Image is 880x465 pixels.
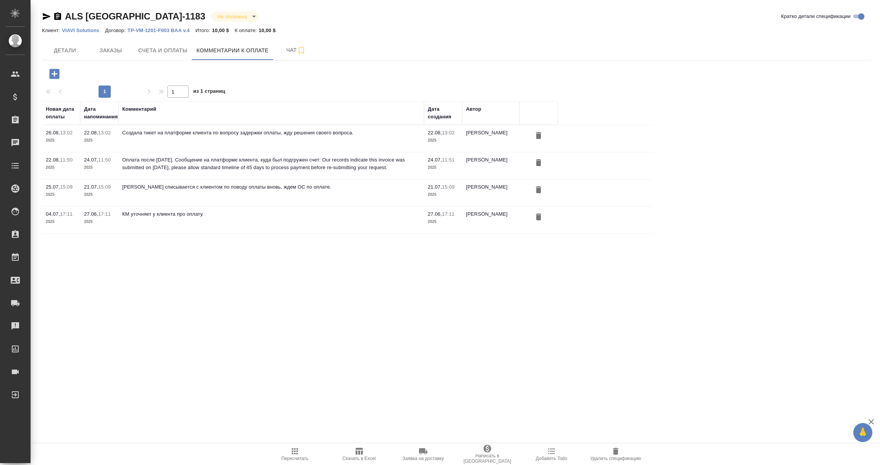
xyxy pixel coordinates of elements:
[428,130,442,136] p: 22.08,
[98,157,111,163] p: 11:50
[98,211,111,217] p: 17:11
[62,27,105,33] p: VIAVI Solutions
[98,184,111,190] p: 15:09
[46,164,76,171] p: 2025
[44,66,65,82] button: Добавить комментарий
[84,211,98,217] p: 27.06,
[128,27,196,33] a: TP-VM-1201-F003 BAA v.4
[60,130,73,136] p: 13:02
[47,46,83,55] span: Детали
[853,423,872,442] button: 🙏
[856,425,869,441] span: 🙏
[84,157,98,163] p: 24.07,
[122,129,420,137] p: Создала тикет на платформе клиента по вопросу задержки оплаты, жду решения своего вопроса.
[122,105,156,113] div: Комментарий
[62,27,105,33] a: VIAVI Solutions
[212,27,235,33] p: 10,00 $
[196,27,212,33] p: Итого:
[42,27,62,33] p: Клиент:
[105,27,128,33] p: Договор:
[462,179,519,206] td: [PERSON_NAME]
[428,184,442,190] p: 21.07,
[46,130,60,136] p: 26.08,
[462,125,519,152] td: [PERSON_NAME]
[60,157,73,163] p: 11:50
[428,137,458,144] p: 2025
[442,211,455,217] p: 17:11
[532,156,545,170] button: Удалить
[46,105,76,121] div: Новая дата оплаты
[122,210,420,218] p: КМ уточняет у клиента про оплату.
[122,156,420,171] p: Оплата после [DATE]. Сообщение на платформе клиента, куда был подгружен счет: Our records indicat...
[428,157,442,163] p: 24.07,
[46,137,76,144] p: 2025
[65,11,205,21] a: ALS [GEOGRAPHIC_DATA]-1183
[428,211,442,217] p: 27.06,
[98,130,111,136] p: 13:02
[46,157,60,163] p: 22.08,
[84,218,115,226] p: 2025
[532,210,545,224] button: Удалить
[442,184,455,190] p: 15:09
[53,12,62,21] button: Скопировать ссылку
[128,27,196,33] p: TP-VM-1201-F003 BAA v.4
[60,184,73,190] p: 15:09
[781,13,851,20] span: Кратко детали спецификации
[84,184,98,190] p: 21.07,
[84,164,115,171] p: 2025
[84,130,98,136] p: 22.08,
[259,27,281,33] p: 10,00 $
[462,207,519,233] td: [PERSON_NAME]
[42,12,51,21] button: Скопировать ссылку для ЯМессенджера
[46,184,60,190] p: 25.07,
[46,218,76,226] p: 2025
[278,45,314,55] span: Чат
[84,191,115,199] p: 2025
[428,191,458,199] p: 2025
[532,129,545,143] button: Удалить
[122,183,420,191] p: [PERSON_NAME] списывается с клиентом по поводу оплаты вновь, ждем ОС по оплате.
[462,152,519,179] td: [PERSON_NAME]
[428,105,458,121] div: Дата создания
[211,11,258,22] div: Не оплачена
[442,130,455,136] p: 13:02
[215,13,249,20] button: Не оплачена
[84,105,118,121] div: Дата напоминания
[92,46,129,55] span: Заказы
[197,46,269,55] span: Комментарии к оплате
[428,218,458,226] p: 2025
[138,46,188,55] span: Счета и оплаты
[428,164,458,171] p: 2025
[84,137,115,144] p: 2025
[532,183,545,197] button: Удалить
[235,27,259,33] p: К оплате:
[60,211,73,217] p: 17:11
[46,211,60,217] p: 04.07,
[193,87,225,98] span: из 1 страниц
[297,46,306,55] svg: Подписаться
[466,105,481,113] div: Автор
[442,157,455,163] p: 11:51
[46,191,76,199] p: 2025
